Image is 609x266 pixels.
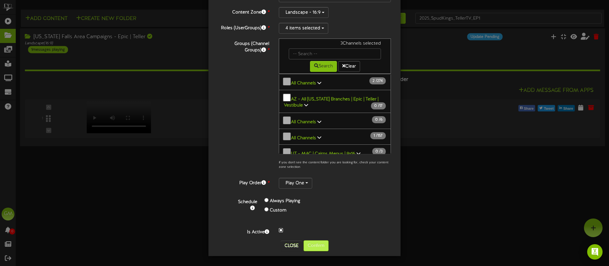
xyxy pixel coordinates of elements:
label: Play Order [213,178,274,186]
b: All Channels [291,120,316,124]
label: Is Active [213,227,274,236]
b: All Channels [291,135,316,140]
label: Groups (Channel Groups) [213,39,274,54]
span: 2 [373,79,376,83]
button: All Channels 1 /157 [279,129,391,145]
div: Open Intercom Messenger [587,244,603,260]
b: UT - MAC | Cairns Menus | 9x16 [291,151,355,156]
label: Roles (UserGroups) [213,23,274,31]
button: UT - MAC | Cairns Menus | 9x16 0 /3 [279,144,391,161]
button: Play One [279,178,312,189]
button: All Channels 2 /274 [279,74,391,90]
button: Close [281,241,302,251]
label: Custom [270,207,287,214]
span: / 274 [369,77,386,84]
span: 0 [375,117,379,122]
b: All Channels [291,81,316,86]
span: 0 [375,149,379,154]
span: 0 [374,104,378,108]
button: AZ - All [US_STATE] Branches | Epic | Teller | Vestibule 0 /17 [279,90,391,113]
button: Search [310,61,337,72]
button: Landscape - 16:9 [279,7,329,18]
span: / 3 [372,148,386,155]
button: Confirm [304,240,329,251]
button: 4 items selected [279,23,328,34]
button: Clear [338,61,360,72]
input: -- Search -- [289,48,381,59]
span: / 6 [372,116,386,123]
span: / 17 [371,102,386,109]
b: AZ - All [US_STATE] Branches | Epic | Teller | Vestibule [284,97,378,108]
div: 3 Channels selected [284,40,386,48]
b: Schedule [238,200,257,204]
span: / 157 [370,132,386,139]
label: Content Zone [213,7,274,16]
button: All Channels 0 /6 [279,113,391,129]
span: 1 [374,133,376,138]
label: Always Playing [270,198,300,204]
